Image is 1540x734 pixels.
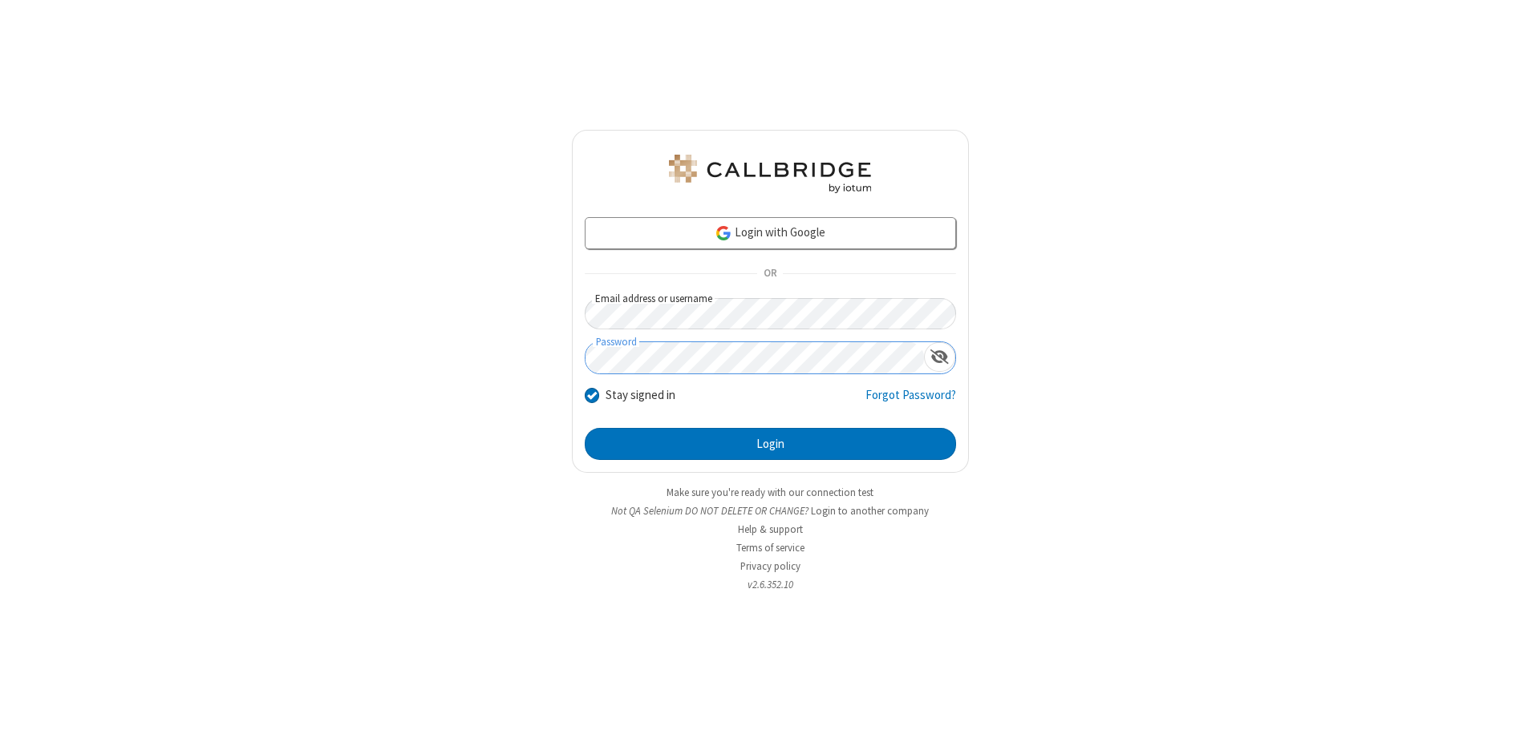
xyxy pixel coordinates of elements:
li: v2.6.352.10 [572,577,969,592]
a: Forgot Password? [865,386,956,417]
input: Email address or username [585,298,956,329]
a: Help & support [738,522,803,536]
a: Make sure you're ready with our connection test [667,486,873,499]
span: OR [757,263,783,285]
button: Login [585,428,956,460]
a: Login with Google [585,217,956,249]
input: Password [586,342,924,373]
img: google-icon.png [715,224,732,242]
div: Show password [924,342,955,372]
li: Not QA Selenium DO NOT DELETE OR CHANGE? [572,503,969,518]
iframe: Chat [1500,692,1528,723]
a: Privacy policy [740,559,800,573]
label: Stay signed in [606,386,675,405]
a: Terms of service [736,541,804,555]
img: QA Selenium DO NOT DELETE OR CHANGE [666,155,874,193]
button: Login to another company [811,503,929,518]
